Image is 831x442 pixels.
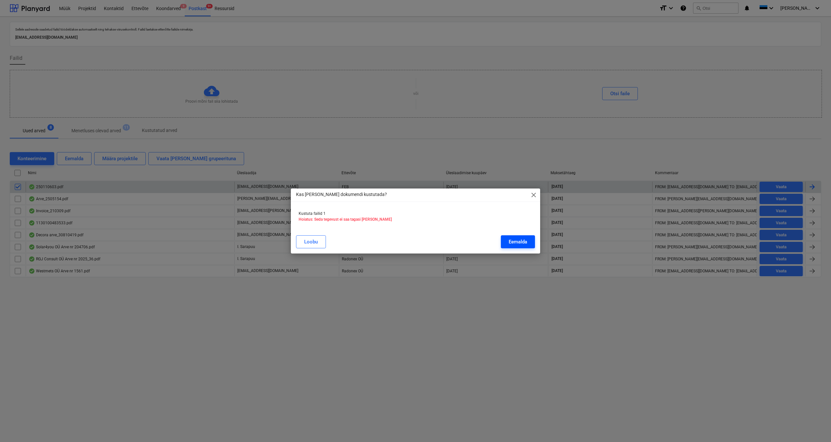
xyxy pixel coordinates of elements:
span: close [530,191,538,199]
p: Kas [PERSON_NAME] dokumendi kustutada? [296,191,387,198]
div: Loobu [304,238,318,246]
button: Eemalda [501,235,535,248]
div: Eemalda [509,238,527,246]
p: Kustuta failid 1 [299,211,532,216]
button: Loobu [296,235,326,248]
p: Hoiatus: Seda tegevust ei saa tagasi [PERSON_NAME] [299,217,532,222]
